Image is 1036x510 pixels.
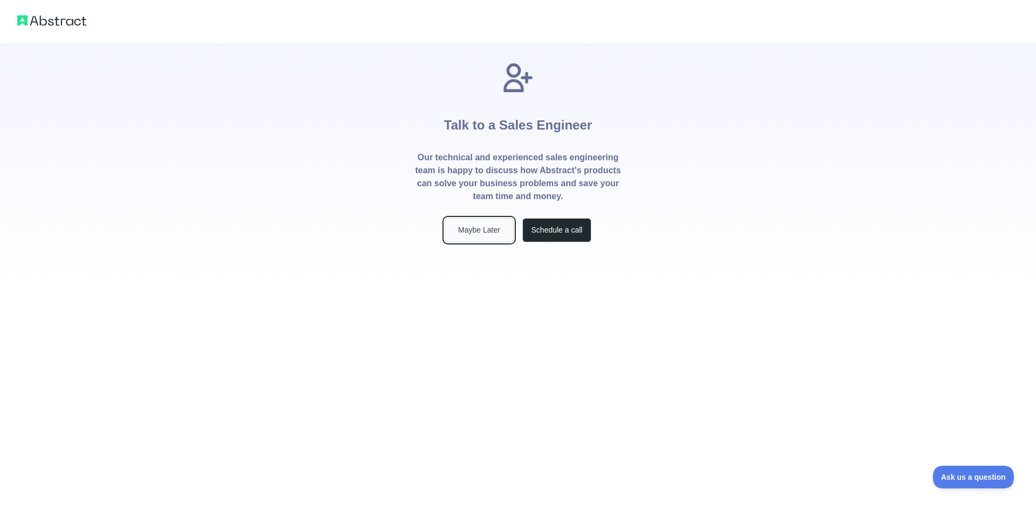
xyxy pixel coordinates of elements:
p: Our technical and experienced sales engineering team is happy to discuss how Abstract's products ... [414,151,622,203]
iframe: Toggle Customer Support [933,466,1014,488]
img: Abstract logo [17,13,86,28]
button: Maybe Later [445,218,514,242]
button: Schedule a call [522,218,591,242]
h1: Talk to a Sales Engineer [444,95,592,151]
